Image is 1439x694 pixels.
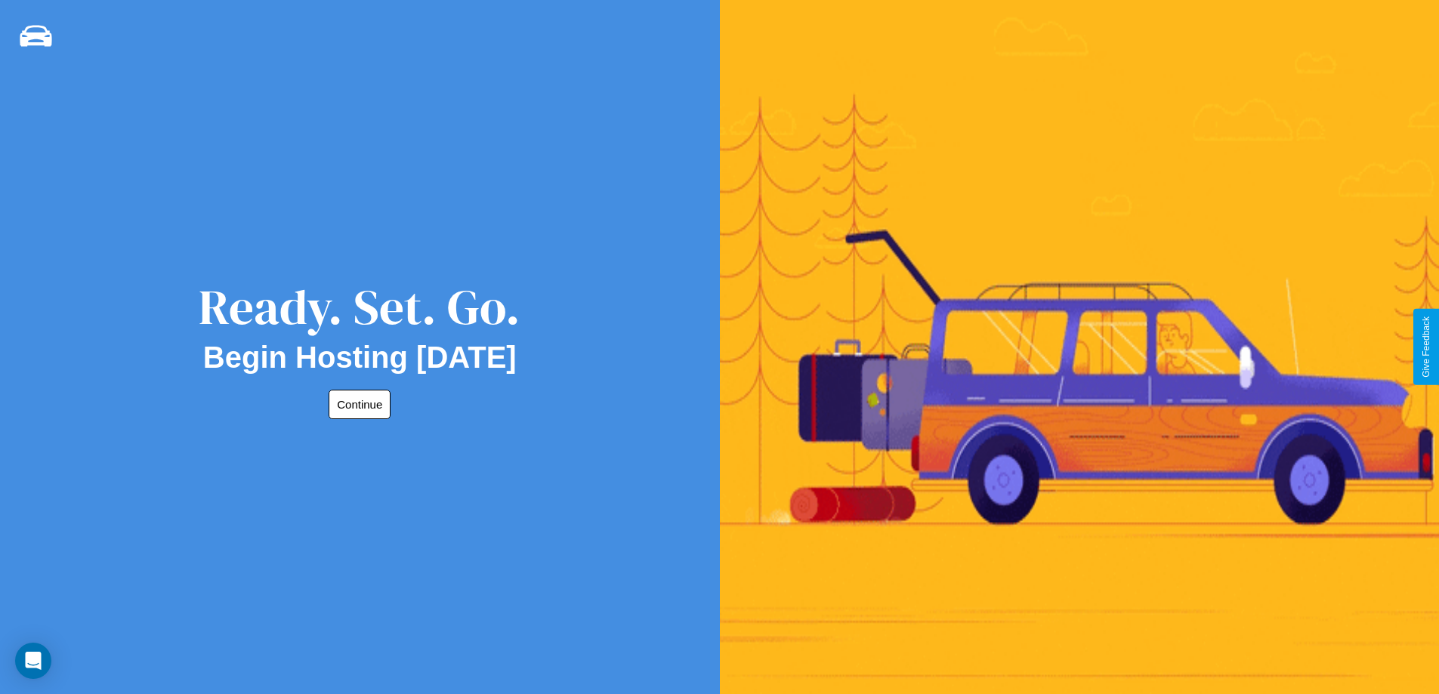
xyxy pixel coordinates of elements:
h2: Begin Hosting [DATE] [203,341,517,375]
div: Ready. Set. Go. [199,273,520,341]
div: Open Intercom Messenger [15,643,51,679]
button: Continue [329,390,391,419]
div: Give Feedback [1421,316,1431,378]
